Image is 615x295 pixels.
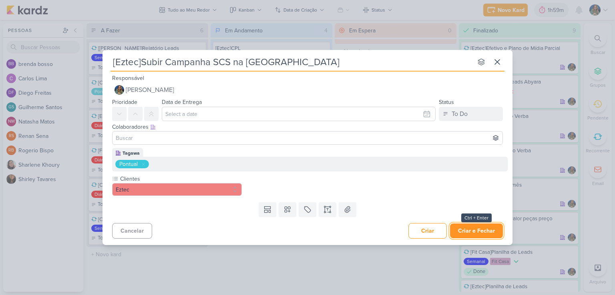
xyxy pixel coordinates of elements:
[162,107,436,121] input: Select a date
[112,99,137,106] label: Prioridade
[162,99,202,106] label: Data de Entrega
[408,223,447,239] button: Criar
[111,55,472,69] input: Kard Sem Título
[112,183,242,196] button: Eztec
[126,85,174,95] span: [PERSON_NAME]
[119,175,242,183] label: Clientes
[115,85,124,95] img: Isabella Gutierres
[450,223,503,238] button: Criar e Fechar
[439,107,503,121] button: To Do
[112,223,152,239] button: Cancelar
[112,123,503,131] div: Colaboradores
[461,213,492,222] div: Ctrl + Enter
[452,109,468,119] div: To Do
[123,149,140,157] div: Tagawa
[119,160,138,168] div: Pontual
[112,75,144,82] label: Responsável
[112,83,503,97] button: [PERSON_NAME]
[439,99,454,106] label: Status
[114,133,501,143] input: Buscar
